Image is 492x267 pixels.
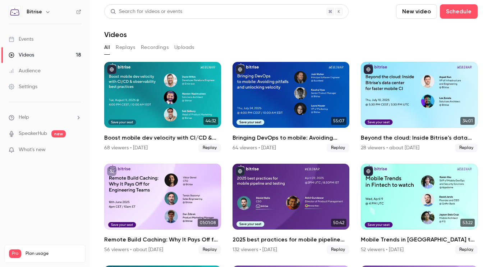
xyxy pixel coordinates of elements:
a: 50:422025 best practices for mobile pipeline and testing132 viewers • [DATE]Replay [233,164,349,254]
p: Videos [9,258,23,264]
li: Beyond the cloud: Inside Bitrise's data center for faster mobile CI [361,62,478,152]
span: 55:07 [331,117,346,125]
h6: Bitrise [27,8,42,15]
h2: Beyond the cloud: Inside Bitrise's data center for faster mobile CI [361,133,478,142]
p: / 300 [66,258,81,264]
span: What's new [19,146,46,154]
button: unpublished [107,167,116,176]
button: All [104,42,110,53]
h2: 2025 best practices for mobile pipeline and testing [233,235,349,244]
h2: Boost mobile dev velocity with CI/CD & observability best practices [104,133,221,142]
button: published [235,167,245,176]
button: published [107,65,116,74]
button: New video [396,4,437,19]
span: 01:01:08 [198,219,218,227]
a: 01:01:08Remote Build Caching: Why It Pays Off for Engineering Teams56 viewers • about [DATE]Replay [104,164,221,254]
div: 52 viewers • [DATE] [361,246,404,253]
span: 34:01 [460,117,475,125]
span: 18 [66,259,70,263]
span: 53:22 [460,219,475,227]
div: Search for videos or events [110,8,182,15]
span: Replay [455,245,478,254]
h2: Mobile Trends in [GEOGRAPHIC_DATA] to watch [361,235,478,244]
a: 44:32Boost mobile dev velocity with CI/CD & observability best practices68 viewers • [DATE]Replay [104,62,221,152]
div: Audience [9,67,41,74]
a: 55:07Bringing DevOps to mobile: Avoiding pitfalls and unlocking velocity64 viewers • [DATE]Replay [233,62,349,152]
span: Replay [198,144,221,152]
span: 44:32 [203,117,218,125]
button: published [364,65,373,74]
span: Plan usage [26,251,81,257]
li: Mobile Trends in Fintech to watch [361,164,478,254]
li: Bringing DevOps to mobile: Avoiding pitfalls and unlocking velocity [233,62,349,152]
button: published [364,167,373,176]
div: Videos [9,51,34,59]
h2: Remote Build Caching: Why It Pays Off for Engineering Teams [104,235,221,244]
div: 64 viewers • [DATE] [233,144,276,151]
span: Help [19,114,29,121]
a: SpeakerHub [19,130,47,137]
li: 2025 best practices for mobile pipeline and testing [233,164,349,254]
button: Replays [116,42,135,53]
div: 132 viewers • [DATE] [233,246,277,253]
span: Pro [9,249,21,258]
button: Recordings [141,42,169,53]
div: 56 viewers • about [DATE] [104,246,163,253]
div: 28 viewers • about [DATE] [361,144,419,151]
img: Bitrise [9,6,20,18]
div: Events [9,36,33,43]
h2: Bringing DevOps to mobile: Avoiding pitfalls and unlocking velocity [233,133,349,142]
li: help-dropdown-opener [9,114,81,121]
span: Replay [327,144,349,152]
h1: Videos [104,30,127,39]
span: new [51,130,66,137]
a: 34:01Beyond the cloud: Inside Bitrise's data center for faster mobile CI28 viewers • about [DATE]... [361,62,478,152]
li: Remote Build Caching: Why It Pays Off for Engineering Teams [104,164,221,254]
span: Replay [455,144,478,152]
button: Uploads [174,42,194,53]
a: 53:22Mobile Trends in [GEOGRAPHIC_DATA] to watch52 viewers • [DATE]Replay [361,164,478,254]
span: Replay [327,245,349,254]
button: Schedule [440,4,478,19]
section: Videos [104,4,478,263]
li: Boost mobile dev velocity with CI/CD & observability best practices [104,62,221,152]
div: 68 viewers • [DATE] [104,144,148,151]
button: published [235,65,245,74]
div: Settings [9,83,37,90]
span: Replay [198,245,221,254]
span: 50:42 [331,219,346,227]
